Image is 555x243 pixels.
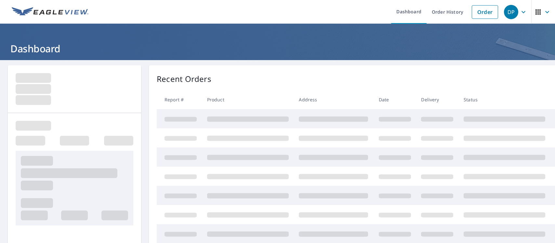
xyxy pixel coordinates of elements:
[202,90,294,109] th: Product
[472,5,498,19] a: Order
[374,90,416,109] th: Date
[504,5,518,19] div: DP
[157,73,211,85] p: Recent Orders
[416,90,458,109] th: Delivery
[157,90,202,109] th: Report #
[8,42,547,55] h1: Dashboard
[458,90,550,109] th: Status
[12,7,88,17] img: EV Logo
[294,90,373,109] th: Address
